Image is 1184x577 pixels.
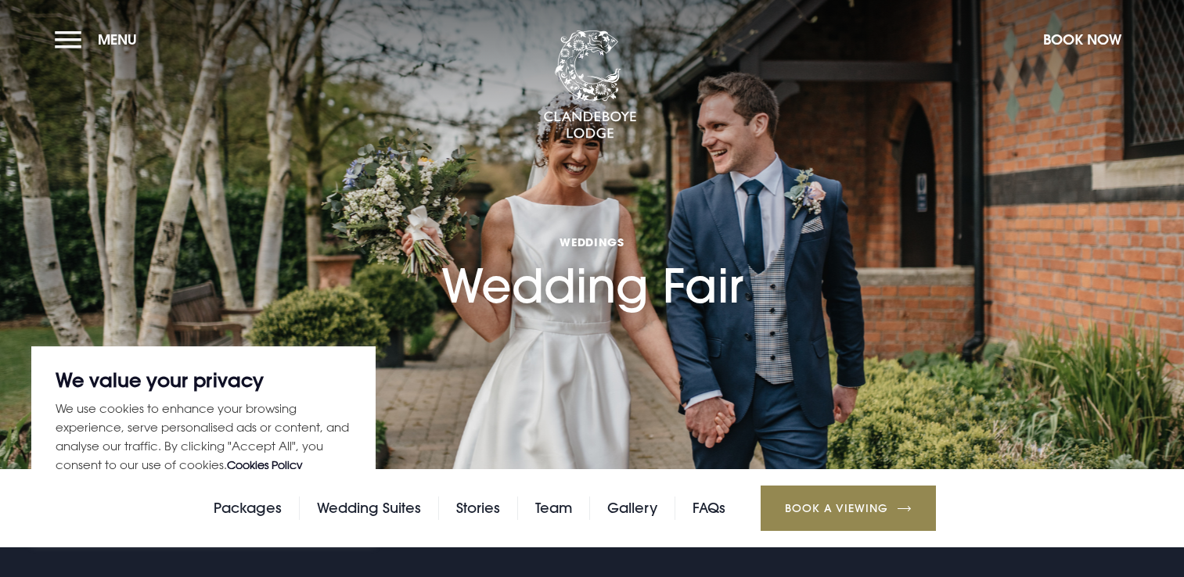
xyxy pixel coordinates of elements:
img: Clandeboye Lodge [543,30,637,140]
a: Stories [456,496,500,520]
a: Book a Viewing [761,486,936,531]
p: We use cookies to enhance your browsing experience, serve personalised ads or content, and analys... [56,399,351,475]
h1: Wedding Fair [441,163,743,314]
a: Team [535,496,572,520]
button: Book Now [1035,23,1129,56]
a: Packages [214,496,282,520]
span: Menu [98,30,137,48]
a: Gallery [607,496,657,520]
a: Wedding Suites [317,496,421,520]
p: We value your privacy [56,371,351,389]
div: We value your privacy [31,346,376,546]
button: Menu [55,23,145,56]
a: Cookies Policy [227,458,303,471]
span: Weddings [441,235,743,249]
a: FAQs [693,496,725,520]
